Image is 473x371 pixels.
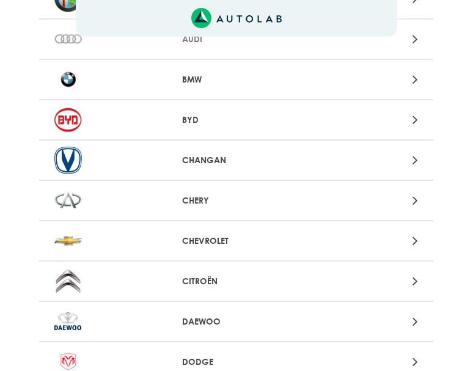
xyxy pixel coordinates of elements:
[182,235,291,248] p: CHEVROLET
[54,187,82,214] img: CHERY
[182,275,291,288] p: CITROËN
[54,268,82,295] img: CITROËN
[54,227,82,254] img: CHEVROLET
[182,356,291,369] p: DODGE
[182,315,291,328] p: DAEWOO
[182,194,291,207] p: CHERY
[54,308,82,335] img: DAEWOO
